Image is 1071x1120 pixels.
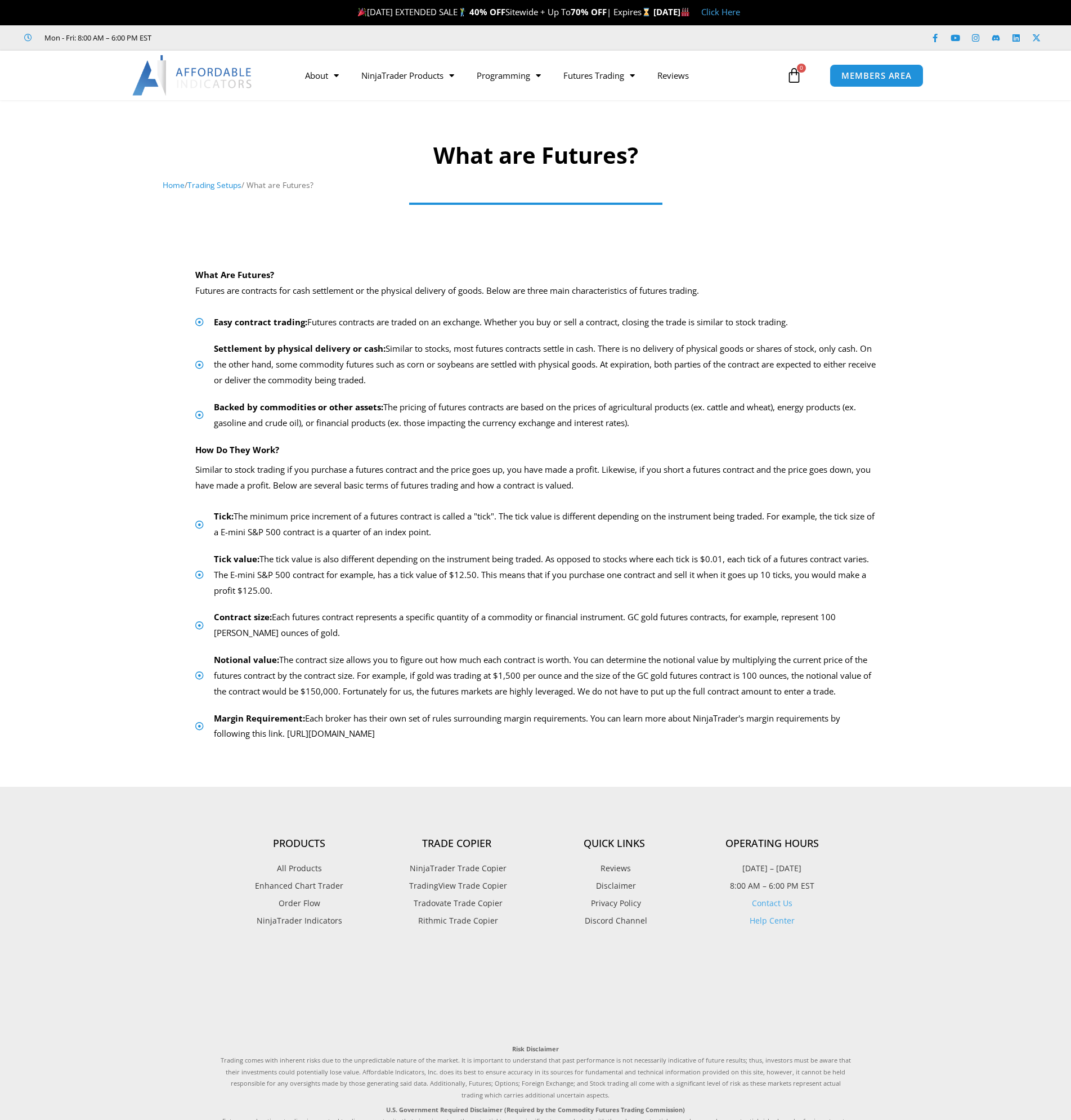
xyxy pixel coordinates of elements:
[195,267,876,299] p: Futures are contracts for cash settlement or the physical delivery of goods. Below are three main...
[221,896,378,911] a: Order Flow
[221,861,378,876] a: All Products
[598,861,631,876] span: Reviews
[378,896,536,911] a: Tradovate Trade Copier
[211,711,876,742] span: Each broker has their own set of rules surrounding margin requirements. You can learn more about ...
[582,913,647,928] span: Discord Channel
[536,896,693,911] a: Privacy Policy
[769,59,819,92] a: 0
[167,32,336,43] iframe: Customer reviews powered by Trustpilot
[588,896,641,911] span: Privacy Policy
[646,62,700,88] a: Reviews
[693,879,851,893] p: 8:00 AM – 6:00 PM EST
[294,62,350,88] a: About
[378,913,536,928] a: Rithmic Trade Copier
[386,1105,685,1114] strong: U.S. Government Required Disclaimer (Required by the Commodity Futures Trading Commission)
[681,8,689,16] img: 🏭
[693,861,851,876] p: [DATE] – [DATE]
[415,913,498,928] span: Rithmic Trade Copier
[163,178,908,192] nav: Breadcrumb
[642,8,651,16] img: ⌛
[214,401,383,413] b: Backed by commodities or other assets:
[536,913,693,928] a: Discord Channel
[701,6,740,17] a: Click Here
[221,913,378,928] a: NinjaTrader Indicators
[211,552,876,599] span: The tick value is also different depending on the instrument being traded. As opposed to stocks w...
[841,71,912,80] span: MEMBERS AREA
[407,861,507,876] span: NinjaTrader Trade Copier
[653,6,690,17] strong: [DATE]
[512,1045,559,1053] strong: Risk Disclaimer
[469,6,505,17] strong: 40% OFF
[211,509,876,540] span: The minimum price increment of a futures contract is called a "tick". The tick value is different...
[358,8,366,16] img: 🎉
[163,180,185,190] a: Home
[378,879,536,893] a: TradingView Trade Copier
[214,316,307,328] b: Easy contract trading:
[221,879,378,893] a: Enhanced Chart Trader
[211,315,788,330] span: Futures contracts are traded on an exchange. Whether you buy or sell a contract, closing the trad...
[214,611,272,622] b: Contract size:
[830,64,924,87] a: MEMBERS AREA
[355,6,653,17] span: [DATE] EXTENDED SALE Sitewide + Up To | Expires
[211,400,876,431] span: The pricing of futures contracts are based on the prices of agricultural products (ex. cattle and...
[163,140,908,171] h1: What are Futures?
[214,343,386,354] b: Settlement by physical delivery or cash:
[458,8,467,16] img: 🏌️‍♂️
[211,652,876,700] span: The contract size allows you to figure out how much each contract is worth. You can determine the...
[132,55,253,96] img: LogoAI | Affordable Indicators – NinjaTrader
[214,510,234,522] b: Tick:
[378,861,536,876] a: NinjaTrader Trade Copier
[257,913,342,928] span: NinjaTrader Indicators
[411,896,503,911] span: Tradovate Trade Copier
[279,896,320,911] span: Order Flow
[195,444,279,455] strong: How Do They Work?
[294,62,783,88] nav: Menu
[552,62,646,88] a: Futures Trading
[221,953,851,1032] iframe: Customer reviews powered by Trustpilot
[277,861,322,876] span: All Products
[211,341,876,388] span: Similar to stocks, most futures contracts settle in cash. There is no delivery of physical goods ...
[797,64,806,73] span: 0
[214,713,305,724] b: Margin Requirement:
[221,1043,851,1101] p: Trading comes with inherent risks due to the unpredictable nature of the market. It is important ...
[221,837,378,850] h4: Products
[536,837,693,850] h4: Quick Links
[750,915,795,926] a: Help Center
[378,837,536,850] h4: Trade Copier
[214,553,259,565] b: Tick value:
[211,610,876,641] span: Each futures contract represents a specific quantity of a commodity or financial instrument. GC g...
[752,898,792,908] a: Contact Us
[465,62,552,88] a: Programming
[350,62,465,88] a: NinjaTrader Products
[187,180,241,190] a: Trading Setups
[693,837,851,850] h4: Operating Hours
[406,879,507,893] span: TradingView Trade Copier
[536,879,693,893] a: Disclaimer
[195,269,274,280] strong: What Are Futures?
[593,879,636,893] span: Disclaimer
[42,31,151,44] span: Mon - Fri: 8:00 AM – 6:00 PM EST
[255,879,343,893] span: Enhanced Chart Trader
[214,654,279,665] b: Notional value:
[195,462,876,494] p: Similar to stock trading if you purchase a futures contract and the price goes up, you have made ...
[571,6,607,17] strong: 70% OFF
[536,861,693,876] a: Reviews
